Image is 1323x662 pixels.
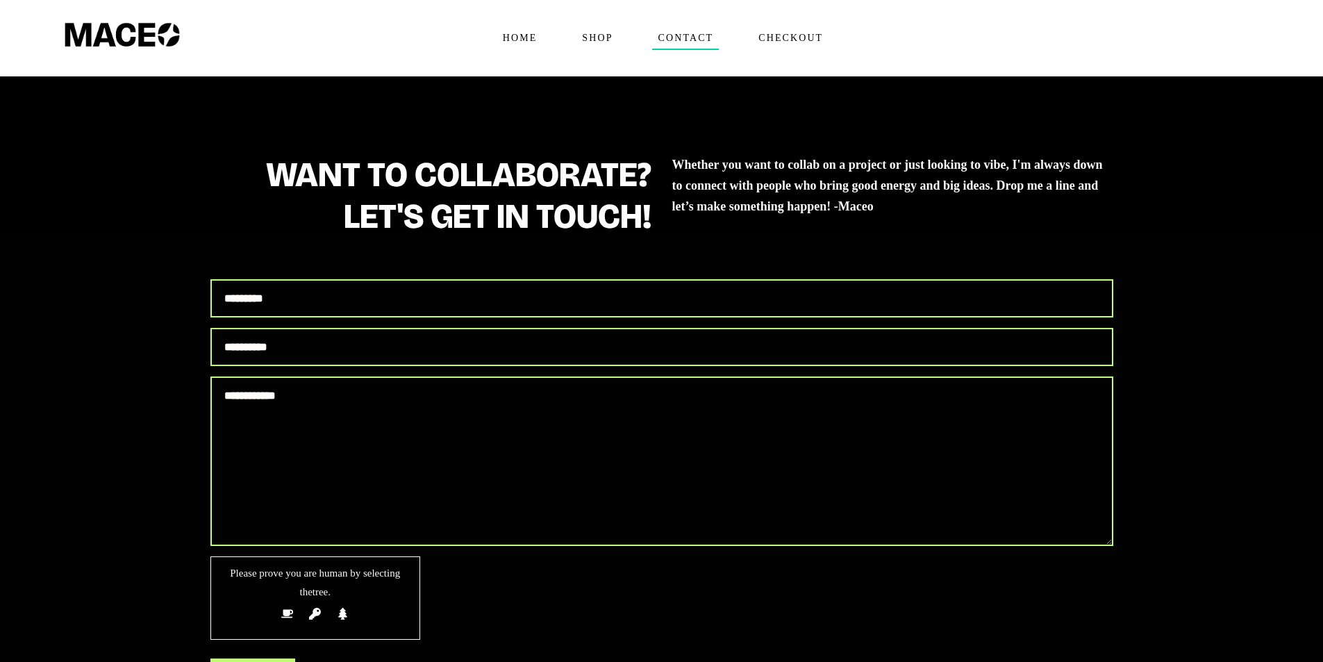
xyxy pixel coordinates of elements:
span: tree [313,586,328,597]
h1: WANT TO COLLABORATE? LET'S GET IN TOUCH! [200,154,662,238]
span: Home [497,27,543,49]
h5: Whether you want to collab on a project or just looking to vibe, I'm always down to connect with ... [662,154,1124,217]
span: Please prove you are human by selecting the . [218,564,413,602]
span: Checkout [752,27,829,49]
span: Contact [652,27,719,49]
span: Shop [576,27,618,49]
